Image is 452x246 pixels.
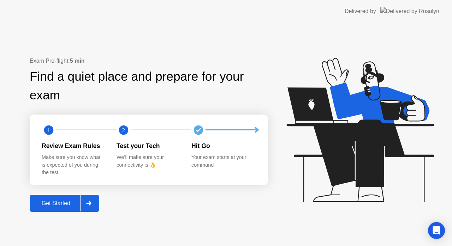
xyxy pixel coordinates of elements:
[47,127,50,133] text: 1
[42,141,105,150] div: Review Exam Rules
[117,154,180,169] div: We’ll make sure your connectivity is 👌
[122,127,125,133] text: 2
[30,67,268,105] div: Find a quiet place and prepare for your exam
[380,7,439,15] img: Delivered by Rosalyn
[30,57,268,65] div: Exam Pre-flight:
[70,58,85,64] b: 5 min
[428,222,445,239] div: Open Intercom Messenger
[345,7,376,16] div: Delivered by
[117,141,180,150] div: Test your Tech
[191,141,255,150] div: Hit Go
[191,154,255,169] div: Your exam starts at your command
[32,200,80,207] div: Get Started
[30,195,99,212] button: Get Started
[42,154,105,177] div: Make sure you know what is expected of you during the test.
